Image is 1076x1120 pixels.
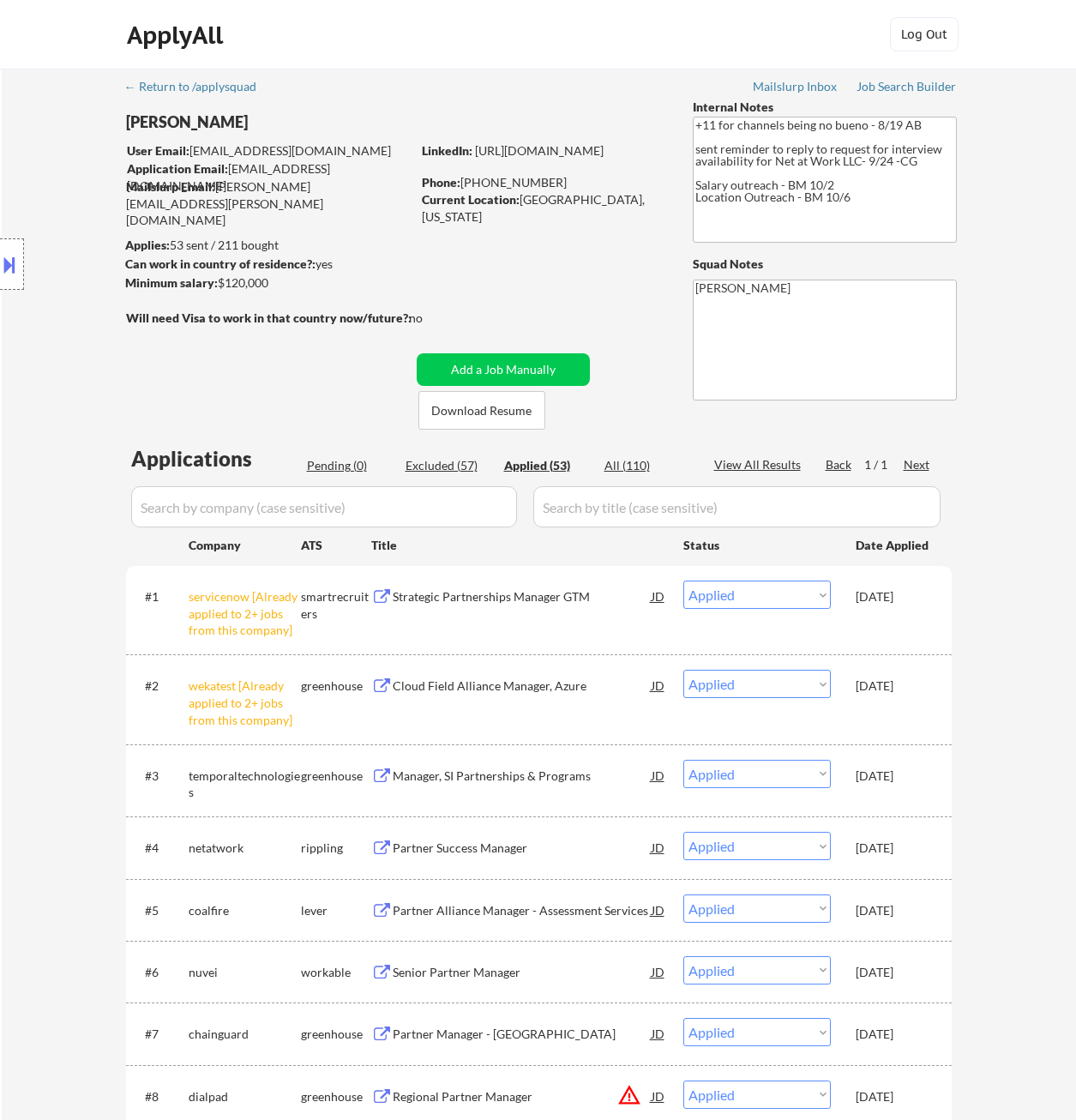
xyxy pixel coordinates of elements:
div: greenhouse [301,1088,371,1105]
div: temporaltechnologies [189,768,301,801]
div: JD [650,894,667,925]
div: #1 [145,588,175,605]
div: Mailslurp Inbox [753,81,839,93]
div: ApplyAll [127,21,228,50]
a: [URL][DOMAIN_NAME] [475,143,604,158]
div: JD [650,760,667,791]
div: JD [650,832,667,863]
div: servicenow [Already applied to 2+ jobs from this company] [189,588,301,639]
div: wekatest [Already applied to 2+ jobs from this company] [189,677,301,728]
div: greenhouse [301,1026,371,1043]
div: Applied (53) [504,457,590,474]
div: Job Search Builder [857,81,957,93]
div: #5 [145,902,175,919]
div: JD [650,1081,667,1111]
div: greenhouse [301,677,371,695]
div: Strategic Partnerships Manager GTM [393,588,652,605]
div: JD [650,956,667,987]
strong: Phone: [422,175,460,190]
div: Excluded (57) [406,457,491,474]
div: [DATE] [856,1026,931,1043]
a: ← Return to /applysquad [124,80,273,97]
div: Manager, SI Partnerships & Programs [393,768,652,785]
div: Senior Partner Manager [393,964,652,981]
div: no [409,310,458,327]
a: Job Search Builder [857,80,957,97]
div: Partner Success Manager [393,840,652,857]
button: warning_amber [617,1083,641,1107]
strong: Current Location: [422,192,520,207]
div: Pending (0) [307,457,393,474]
div: Applications [131,449,301,469]
div: [GEOGRAPHIC_DATA], [US_STATE] [422,191,664,225]
div: View All Results [714,456,806,473]
div: nuvei [189,964,301,981]
div: JD [650,1018,667,1049]
div: JD [650,581,667,611]
div: ATS [301,537,371,554]
div: [DATE] [856,677,931,695]
div: ← Return to /applysquad [124,81,273,93]
div: Squad Notes [693,256,957,273]
div: Date Applied [856,537,931,554]
input: Search by title (case sensitive) [533,486,941,527]
strong: LinkedIn: [422,143,472,158]
div: JD [650,670,667,701]
div: [PHONE_NUMBER] [422,174,664,191]
div: [DATE] [856,768,931,785]
div: #3 [145,768,175,785]
div: smartrecruiters [301,588,371,622]
div: chainguard [189,1026,301,1043]
div: coalfire [189,902,301,919]
div: Status [683,529,831,560]
div: dialpad [189,1088,301,1105]
div: [DATE] [856,1088,931,1105]
div: rippling [301,840,371,857]
div: #4 [145,840,175,857]
div: Company [189,537,301,554]
div: [DATE] [856,964,931,981]
div: [DATE] [856,840,931,857]
div: Title [371,537,667,554]
div: workable [301,964,371,981]
div: All (110) [604,457,690,474]
div: Partner Alliance Manager - Assessment Services [393,902,652,919]
input: Search by company (case sensitive) [131,486,517,527]
div: greenhouse [301,768,371,785]
div: Back [826,456,853,473]
a: Mailslurp Inbox [753,80,839,97]
div: #2 [145,677,175,695]
button: Add a Job Manually [417,353,590,386]
button: Log Out [890,17,959,51]
div: 1 / 1 [864,456,904,473]
div: #7 [145,1026,175,1043]
div: Next [904,456,931,473]
div: Internal Notes [693,99,957,116]
div: #6 [145,964,175,981]
div: Partner Manager - [GEOGRAPHIC_DATA] [393,1026,652,1043]
div: #8 [145,1088,175,1105]
div: netatwork [189,840,301,857]
div: lever [301,902,371,919]
div: [DATE] [856,588,931,605]
button: Download Resume [418,391,545,430]
div: Cloud Field Alliance Manager, Azure [393,677,652,695]
div: Regional Partner Manager [393,1088,652,1105]
div: [DATE] [856,902,931,919]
